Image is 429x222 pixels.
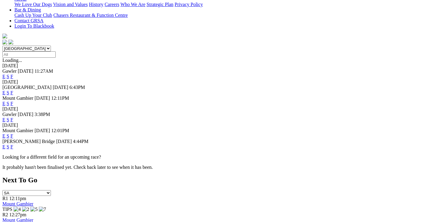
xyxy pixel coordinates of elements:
img: twitter.svg [8,40,13,44]
span: 12:01PM [51,128,69,133]
div: [DATE] [2,79,427,85]
img: 2 [22,207,29,212]
span: R2 [2,212,8,217]
a: History [89,2,103,7]
p: Looking for a different field for an upcoming race? [2,154,427,160]
span: 11:27AM [35,68,53,74]
a: Mount Gambier [2,201,33,206]
a: S [7,117,9,122]
img: logo-grsa-white.png [2,34,7,38]
a: F [11,133,13,138]
span: [DATE] [35,128,50,133]
span: [DATE] [56,139,72,144]
img: 7 [39,207,46,212]
a: S [7,74,9,79]
span: 4:44PM [73,139,89,144]
a: E [2,117,5,122]
a: S [7,133,9,138]
img: 5 [30,207,38,212]
a: Contact GRSA [14,18,43,23]
a: E [2,144,5,149]
a: F [11,101,13,106]
div: [DATE] [2,106,427,112]
div: [DATE] [2,63,427,68]
a: Login To Blackbook [14,23,54,29]
h2: Next To Go [2,176,427,184]
a: E [2,101,5,106]
a: S [7,101,9,106]
span: TIPS [2,207,12,212]
a: Privacy Policy [175,2,203,7]
a: Vision and Values [53,2,88,7]
span: Gawler [2,68,17,74]
a: We Love Our Dogs [14,2,52,7]
a: Chasers Restaurant & Function Centre [53,13,128,18]
span: 6:43PM [70,85,85,90]
a: Cash Up Your Club [14,13,52,18]
a: Bar & Dining [14,7,41,12]
a: F [11,74,13,79]
span: R1 [2,196,8,201]
span: 12:11PM [51,96,69,101]
a: Careers [104,2,119,7]
a: S [7,90,9,95]
div: [DATE] [2,123,427,128]
a: F [11,144,13,149]
span: 12:27pm [9,212,26,217]
a: F [11,90,13,95]
span: Mount Gambier [2,96,33,101]
a: Strategic Plan [147,2,173,7]
span: 12:11pm [9,196,26,201]
a: E [2,133,5,138]
span: [PERSON_NAME] Bridge [2,139,55,144]
partial: It probably hasn't been finalised yet. Check back later to see when it has been. [2,165,153,170]
div: About [14,2,427,7]
span: [DATE] [18,112,33,117]
span: [GEOGRAPHIC_DATA] [2,85,51,90]
span: Mount Gambier [2,128,33,133]
span: [DATE] [35,96,50,101]
span: Loading... [2,58,22,63]
img: 4 [14,207,21,212]
a: E [2,74,5,79]
span: [DATE] [18,68,33,74]
span: 3:38PM [35,112,50,117]
a: S [7,144,9,149]
a: Who We Are [120,2,145,7]
input: Select date [2,51,56,58]
div: Bar & Dining [14,13,427,18]
img: facebook.svg [2,40,7,44]
a: E [2,90,5,95]
span: [DATE] [53,85,68,90]
span: Gawler [2,112,17,117]
a: F [11,117,13,122]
